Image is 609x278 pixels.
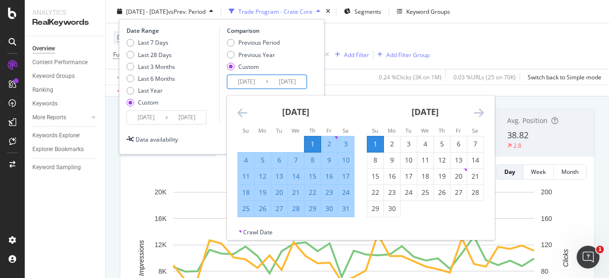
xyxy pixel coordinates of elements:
[238,155,254,165] div: 4
[255,204,271,213] div: 26
[138,98,158,106] div: Custom
[507,116,548,125] span: Avg. Position
[304,155,321,165] div: 8
[496,164,523,180] button: Day
[507,129,529,141] span: 38.82
[304,201,321,217] td: Selected. Thursday, August 29, 2024
[433,184,450,201] td: Choose Thursday, September 26, 2024 as your check-out date. It’s available.
[271,152,287,168] td: Selected. Tuesday, August 6, 2024
[523,164,554,180] button: Week
[227,62,280,70] div: Custom
[168,111,206,124] input: End Date
[288,155,304,165] div: 7
[138,62,175,70] div: Last 3 Months
[238,172,254,181] div: 11
[367,168,383,184] td: Choose Sunday, September 15, 2024 as your check-out date. It’s available.
[450,152,467,168] td: Choose Friday, September 13, 2024 as your check-out date. It’s available.
[324,7,332,16] div: times
[32,44,55,54] div: Overview
[155,215,167,222] text: 16K
[337,184,354,201] td: Selected. Saturday, August 24, 2024
[127,27,217,35] div: Date Range
[451,155,467,165] div: 13
[304,152,321,168] td: Selected. Thursday, August 8, 2024
[406,7,450,15] div: Keyword Groups
[383,184,400,201] td: Choose Monday, September 23, 2024 as your check-out date. It’s available.
[32,113,89,123] a: More Reports
[554,164,587,180] button: Month
[384,204,400,213] div: 30
[237,152,254,168] td: Selected. Sunday, August 4, 2024
[373,49,430,60] button: Add Filter Group
[434,155,450,165] div: 12
[136,135,178,143] div: Data availability
[367,172,383,181] div: 15
[337,201,354,217] td: Selected. Saturday, August 31, 2024
[127,50,175,58] div: Last 28 Days
[158,268,167,275] text: 8K
[32,99,58,109] div: Keywords
[304,168,321,184] td: Selected. Thursday, August 15, 2024
[451,188,467,197] div: 27
[238,7,313,15] div: Trade Program - Crate Core
[155,188,167,196] text: 20K
[467,188,483,197] div: 28
[117,33,135,41] span: Device
[451,172,467,181] div: 20
[451,139,467,149] div: 6
[254,184,271,201] td: Selected. Monday, August 19, 2024
[453,73,516,81] div: 0.03 % URLs ( 25 on 70K )
[304,204,321,213] div: 29
[412,106,439,117] strong: [DATE]
[254,201,271,217] td: Selected. Monday, August 26, 2024
[338,188,354,197] div: 24
[321,188,337,197] div: 23
[227,38,280,47] div: Previous Period
[321,152,337,168] td: Selected. Friday, August 9, 2024
[258,127,266,134] small: Mo
[367,152,383,168] td: Choose Sunday, September 8, 2024 as your check-out date. It’s available.
[271,184,287,201] td: Selected. Tuesday, August 20, 2024
[383,152,400,168] td: Choose Monday, September 9, 2024 as your check-out date. It’s available.
[32,58,88,67] div: Content Performance
[321,155,337,165] div: 9
[127,38,175,47] div: Last 7 Days
[238,204,254,213] div: 25
[321,168,337,184] td: Selected. Friday, August 16, 2024
[32,113,66,123] div: More Reports
[168,7,206,15] span: vs Prev. Period
[254,168,271,184] td: Selected. Monday, August 12, 2024
[337,168,354,184] td: Selected. Saturday, August 17, 2024
[304,172,321,181] div: 15
[384,139,400,149] div: 2
[417,139,433,149] div: 4
[113,69,141,85] button: Apply
[321,172,337,181] div: 16
[321,184,337,201] td: Selected. Friday, August 23, 2024
[32,8,98,17] div: Analytics
[400,168,417,184] td: Choose Tuesday, September 17, 2024 as your check-out date. It’s available.
[367,184,383,201] td: Choose Sunday, September 22, 2024 as your check-out date. It’s available.
[326,127,332,134] small: Fr
[32,99,98,109] a: Keywords
[417,168,433,184] td: Choose Wednesday, September 18, 2024 as your check-out date. It’s available.
[227,27,310,35] div: Comparison
[450,184,467,201] td: Choose Friday, September 27, 2024 as your check-out date. It’s available.
[367,139,383,149] div: 1
[433,152,450,168] td: Choose Thursday, September 12, 2024 as your check-out date. It’s available.
[528,73,601,81] div: Switch back to Simple mode
[32,131,80,141] div: Keywords Explorer
[227,75,265,88] input: Start Date
[338,139,354,149] div: 3
[288,188,304,197] div: 21
[504,168,515,176] div: Day
[113,4,217,19] button: [DATE] - [DATE]vsPrev. Period
[561,168,579,176] div: Month
[304,136,321,152] td: Selected as start date. Thursday, August 1, 2024
[367,155,383,165] div: 8
[243,127,249,134] small: Su
[227,50,280,58] div: Previous Year
[255,155,271,165] div: 5
[138,75,175,83] div: Last 6 Months
[276,127,282,134] small: Tu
